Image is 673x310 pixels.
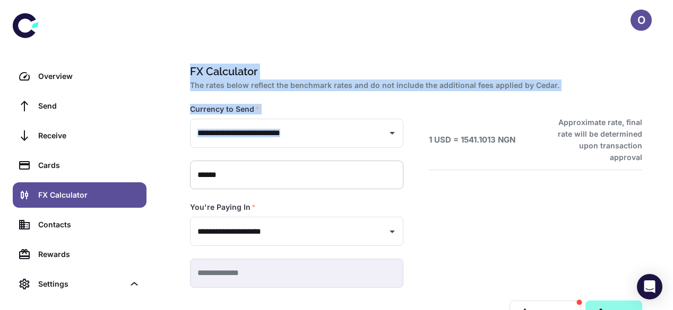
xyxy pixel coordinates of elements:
div: FX Calculator [38,189,140,201]
button: Open [385,224,400,239]
a: Receive [13,123,146,148]
a: Cards [13,153,146,178]
a: Send [13,93,146,119]
label: Currency to Send [190,104,260,114]
div: Send [38,100,140,112]
a: Contacts [13,212,146,237]
a: Rewards [13,242,146,267]
div: Contacts [38,219,140,231]
a: FX Calculator [13,182,146,208]
div: Receive [38,130,140,141]
div: Overview [38,70,140,82]
a: Overview [13,64,146,89]
div: Rewards [38,249,140,260]
button: O [631,10,652,31]
div: Settings [13,271,146,297]
button: Open [385,126,400,140]
div: Cards [38,160,140,171]
h1: FX Calculator [190,64,638,79]
label: You're Paying In [190,202,256,212]
h6: 1 USD = 1541.1013 NGN [429,134,515,146]
h6: Approximate rate, final rate will be determined upon transaction approval [546,117,642,163]
div: Settings [38,278,124,290]
div: Open Intercom Messenger [637,274,662,299]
